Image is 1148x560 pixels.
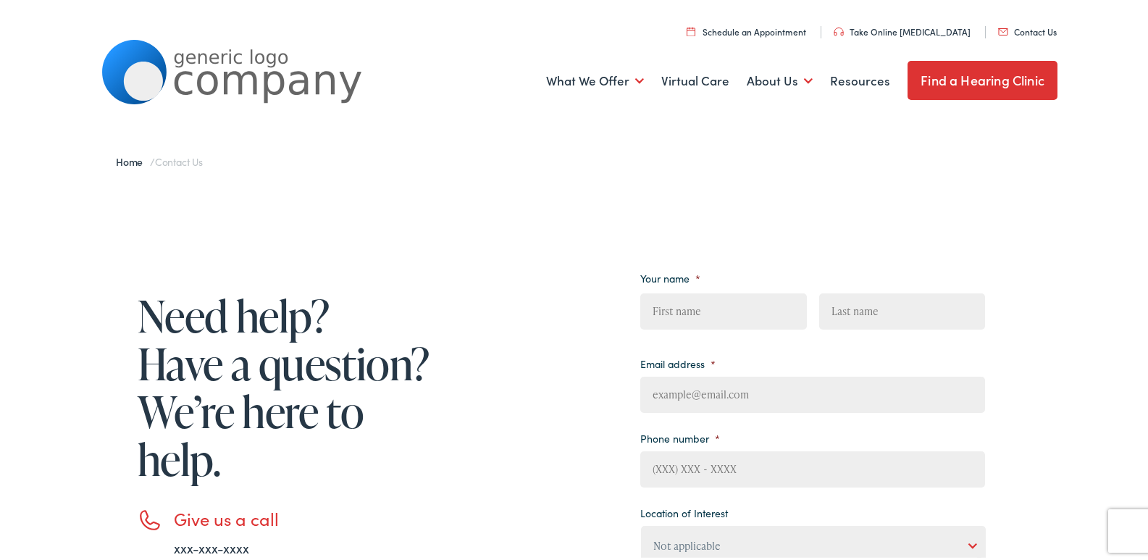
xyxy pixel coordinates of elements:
[116,151,150,166] a: Home
[155,151,203,166] span: Contact Us
[640,374,985,410] input: example@email.com
[747,51,813,105] a: About Us
[174,506,435,527] h3: Give us a call
[116,151,203,166] span: /
[640,429,720,442] label: Phone number
[830,51,890,105] a: Resources
[138,289,435,480] h1: Need help? Have a question? We’re here to help.
[640,503,728,517] label: Location of Interest
[998,25,1008,33] img: utility icon
[687,24,695,33] img: utility icon
[834,25,844,33] img: utility icon
[819,291,985,327] input: Last name
[640,291,806,327] input: First name
[687,22,806,35] a: Schedule an Appointment
[908,58,1057,97] a: Find a Hearing Clinic
[640,269,700,282] label: Your name
[661,51,729,105] a: Virtual Care
[640,354,716,367] label: Email address
[546,51,644,105] a: What We Offer
[174,536,249,554] a: xxx-xxx-xxxx
[640,448,985,485] input: (XXX) XXX - XXXX
[998,22,1057,35] a: Contact Us
[834,22,971,35] a: Take Online [MEDICAL_DATA]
